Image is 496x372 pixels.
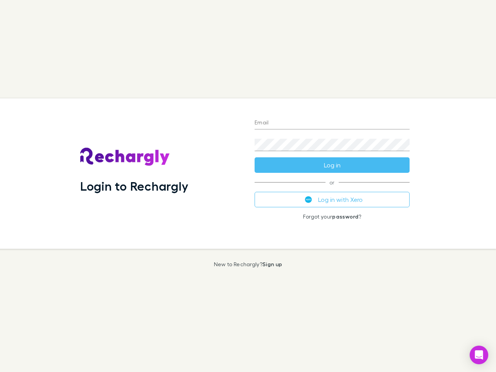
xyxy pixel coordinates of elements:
p: Forgot your ? [255,214,410,220]
p: New to Rechargly? [214,261,282,267]
button: Log in [255,157,410,173]
img: Xero's logo [305,196,312,203]
span: or [255,182,410,183]
img: Rechargly's Logo [80,148,170,166]
div: Open Intercom Messenger [470,346,488,364]
h1: Login to Rechargly [80,179,188,193]
button: Log in with Xero [255,192,410,207]
a: Sign up [262,261,282,267]
a: password [332,213,358,220]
